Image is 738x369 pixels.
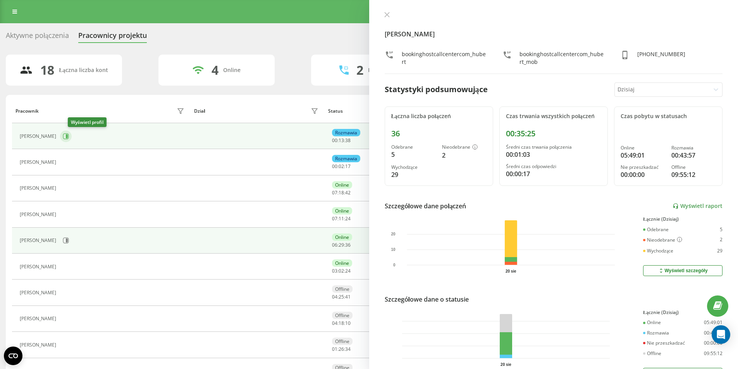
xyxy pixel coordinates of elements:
[4,347,22,365] button: Open CMP widget
[78,31,147,43] div: Pracownicy projektu
[332,138,351,143] div: : :
[658,268,707,274] div: Wyświetl szczegóły
[20,238,58,243] div: [PERSON_NAME]
[345,293,351,300] span: 41
[332,129,360,136] div: Rozmawia
[643,351,661,356] div: Offline
[506,169,601,178] div: 00:00:17
[339,215,344,222] span: 11
[20,134,58,139] div: [PERSON_NAME]
[332,190,351,196] div: : :
[328,108,343,114] div: Status
[332,259,352,267] div: Online
[643,237,682,243] div: Nieodebrane
[643,216,723,222] div: Łącznie (Dzisiaj)
[391,129,487,138] div: 36
[332,242,337,248] span: 06
[505,269,516,273] text: 20 sie
[673,203,723,209] a: Wyświetl raport
[339,189,344,196] span: 18
[621,151,665,160] div: 05:49:01
[332,346,337,352] span: 01
[212,63,218,77] div: 4
[223,67,241,74] div: Online
[332,285,353,293] div: Offline
[20,212,58,217] div: [PERSON_NAME]
[442,144,487,151] div: Nieodebrane
[712,325,730,344] div: Open Intercom Messenger
[720,237,723,243] div: 2
[194,108,205,114] div: Dział
[332,215,337,222] span: 07
[332,137,337,144] span: 00
[506,144,601,150] div: Średni czas trwania połączenia
[621,170,665,179] div: 00:00:00
[20,316,58,321] div: [PERSON_NAME]
[402,50,487,66] div: bookinghostcallcentercom_hubert
[391,170,436,179] div: 29
[637,50,685,66] div: [PHONE_NUMBER]
[704,320,723,325] div: 05:49:01
[385,84,488,95] div: Statystyki podsumowujące
[621,145,665,151] div: Online
[345,346,351,352] span: 34
[704,351,723,356] div: 09:55:12
[345,189,351,196] span: 42
[391,232,396,237] text: 20
[643,248,673,254] div: Wychodzące
[393,263,395,267] text: 0
[332,181,352,189] div: Online
[385,29,723,39] h4: [PERSON_NAME]
[20,290,58,295] div: [PERSON_NAME]
[391,144,436,150] div: Odebrane
[442,151,487,160] div: 2
[391,150,436,159] div: 5
[671,165,716,170] div: Offline
[345,163,351,170] span: 17
[704,330,723,336] div: 00:43:57
[506,129,601,138] div: 00:35:25
[720,227,723,232] div: 5
[643,340,685,346] div: Nie przeszkadzać
[332,347,351,352] div: : :
[15,108,39,114] div: Pracownik
[339,242,344,248] span: 29
[671,151,716,160] div: 00:43:57
[332,268,351,274] div: : :
[643,227,669,232] div: Odebrane
[68,117,107,127] div: Wyświetl profil
[20,264,58,269] div: [PERSON_NAME]
[332,338,353,345] div: Offline
[506,113,601,120] div: Czas trwania wszystkich połączeń
[643,310,723,315] div: Łącznie (Dzisiaj)
[506,150,601,159] div: 00:01:03
[20,342,58,348] div: [PERSON_NAME]
[332,155,360,162] div: Rozmawia
[643,330,669,336] div: Rozmawia
[339,346,344,352] span: 26
[332,321,351,326] div: : :
[339,268,344,274] span: 02
[40,63,54,77] div: 18
[501,362,511,367] text: 20 sie
[356,63,363,77] div: 2
[385,201,466,211] div: Szczegółowe dane połączeń
[385,295,469,304] div: Szczegółowe dane o statusie
[339,137,344,144] span: 13
[717,248,723,254] div: 29
[332,189,337,196] span: 07
[506,164,601,169] div: Średni czas odpowiedzi
[345,215,351,222] span: 24
[643,320,661,325] div: Online
[520,50,605,66] div: bookinghostcallcentercom_hubert_mob
[59,67,108,74] div: Łączna liczba kont
[621,113,716,120] div: Czas pobytu w statusach
[332,233,352,241] div: Online
[339,163,344,170] span: 02
[671,145,716,151] div: Rozmawia
[621,165,665,170] div: Nie przeszkadzać
[339,320,344,326] span: 18
[20,185,58,191] div: [PERSON_NAME]
[391,113,487,120] div: Łączna liczba połączeń
[332,320,337,326] span: 04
